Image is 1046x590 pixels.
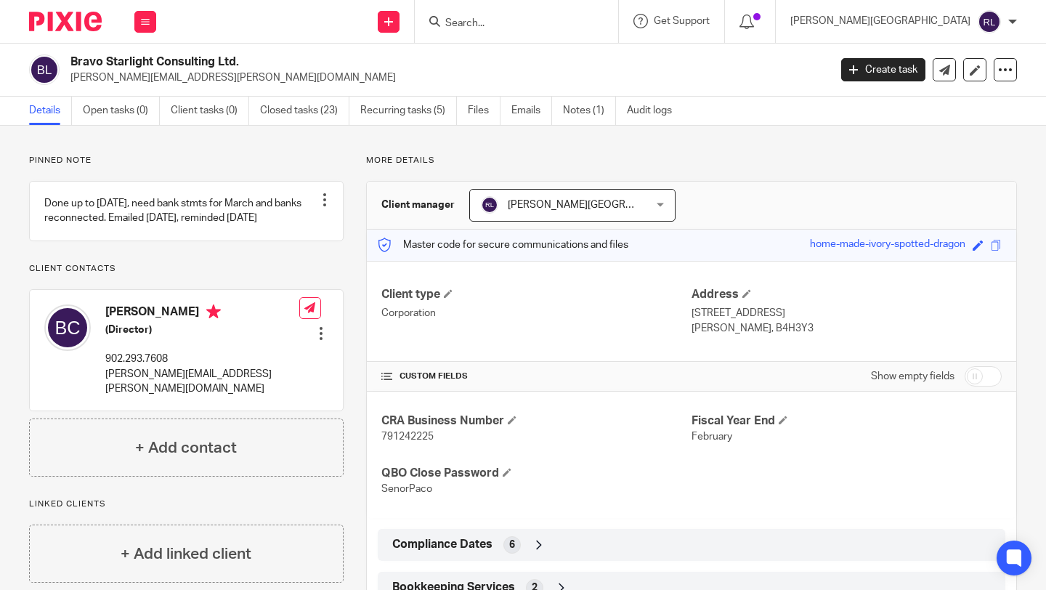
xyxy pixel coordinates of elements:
[381,306,692,320] p: Corporation
[70,54,670,70] h2: Bravo Starlight Consulting Ltd.
[654,16,710,26] span: Get Support
[978,10,1001,33] img: svg%3E
[381,466,692,481] h4: QBO Close Password
[29,498,344,510] p: Linked clients
[260,97,349,125] a: Closed tasks (23)
[378,238,628,252] p: Master code for secure communications and files
[29,97,72,125] a: Details
[70,70,819,85] p: [PERSON_NAME][EMAIL_ADDRESS][PERSON_NAME][DOMAIN_NAME]
[381,371,692,382] h4: CUSTOM FIELDS
[206,304,221,319] i: Primary
[121,543,251,565] h4: + Add linked client
[105,352,299,366] p: 902.293.7608
[692,321,1002,336] p: [PERSON_NAME], B4H3Y3
[841,58,925,81] a: Create task
[381,287,692,302] h4: Client type
[692,413,1002,429] h4: Fiscal Year End
[381,413,692,429] h4: CRA Business Number
[508,200,688,210] span: [PERSON_NAME][GEOGRAPHIC_DATA]
[381,432,434,442] span: 791242225
[366,155,1017,166] p: More details
[105,304,299,323] h4: [PERSON_NAME]
[29,155,344,166] p: Pinned note
[381,484,432,494] span: SenorPaco
[790,14,970,28] p: [PERSON_NAME][GEOGRAPHIC_DATA]
[29,12,102,31] img: Pixie
[468,97,500,125] a: Files
[692,287,1002,302] h4: Address
[135,437,237,459] h4: + Add contact
[509,538,515,552] span: 6
[29,54,60,85] img: svg%3E
[481,196,498,214] img: svg%3E
[627,97,683,125] a: Audit logs
[810,237,965,254] div: home-made-ivory-spotted-dragon
[692,432,732,442] span: February
[444,17,575,31] input: Search
[871,369,954,384] label: Show empty fields
[692,306,1002,320] p: [STREET_ADDRESS]
[381,198,455,212] h3: Client manager
[44,304,91,351] img: svg%3E
[511,97,552,125] a: Emails
[105,367,299,397] p: [PERSON_NAME][EMAIL_ADDRESS][PERSON_NAME][DOMAIN_NAME]
[29,263,344,275] p: Client contacts
[83,97,160,125] a: Open tasks (0)
[360,97,457,125] a: Recurring tasks (5)
[563,97,616,125] a: Notes (1)
[392,537,492,552] span: Compliance Dates
[105,323,299,337] h5: (Director)
[171,97,249,125] a: Client tasks (0)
